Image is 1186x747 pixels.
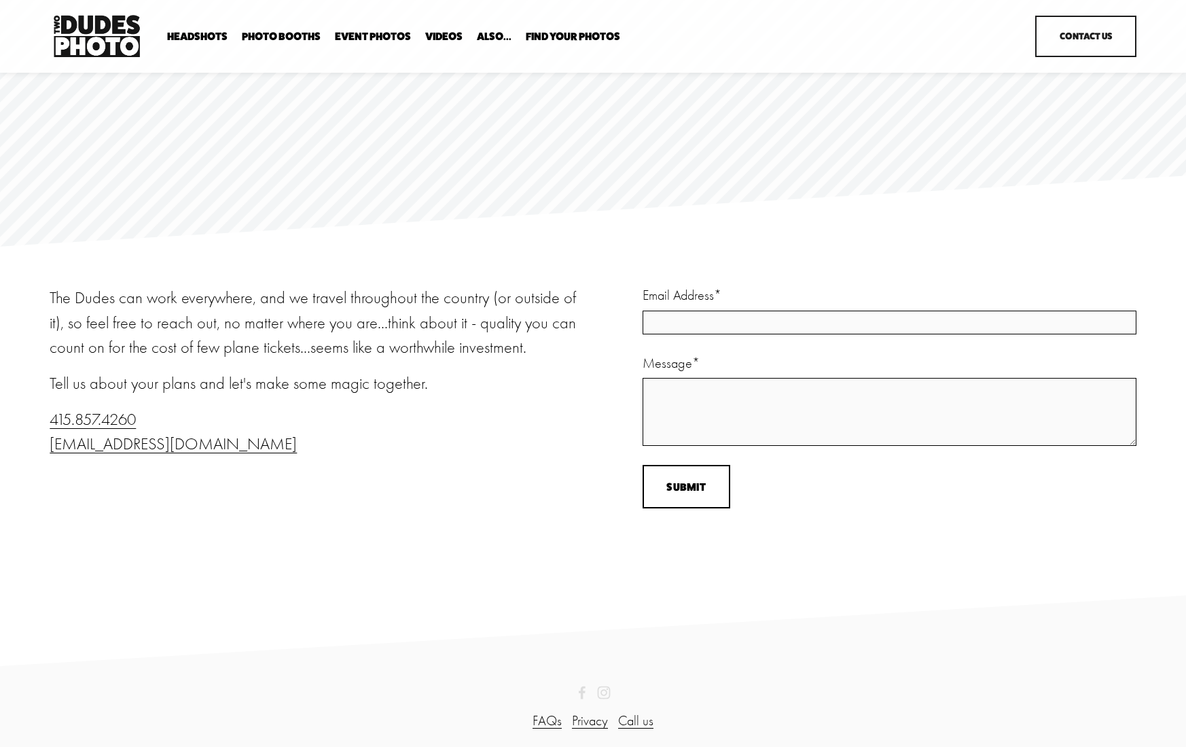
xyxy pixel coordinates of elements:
[572,711,608,731] a: Privacy
[526,31,620,44] a: folder dropdown
[597,686,611,699] a: Instagram
[477,31,511,42] span: Also...
[50,12,143,60] img: Two Dudes Photo | Headshots, Portraits &amp; Photo Booths
[618,711,653,731] a: Call us
[242,31,321,44] a: folder dropdown
[526,31,620,42] span: Find Your Photos
[242,31,321,42] span: Photo Booths
[533,711,562,731] a: FAQs
[335,31,411,44] a: Event Photos
[643,285,1136,306] label: Email Address
[643,353,1136,374] label: Message
[1035,16,1136,58] a: Contact Us
[50,285,589,360] p: The Dudes can work everywhere, and we travel throughout the country (or outside of it), so feel f...
[643,465,730,509] input: Submit
[50,371,589,396] p: Tell us about your plans and let's make some magic together.
[167,31,228,44] a: folder dropdown
[167,31,228,42] span: Headshots
[425,31,463,44] a: Videos
[477,31,511,44] a: folder dropdown
[50,410,136,429] a: 415.857.4260
[50,434,297,453] a: [EMAIL_ADDRESS][DOMAIN_NAME]
[575,686,589,699] a: 2 Dudes & A Booth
